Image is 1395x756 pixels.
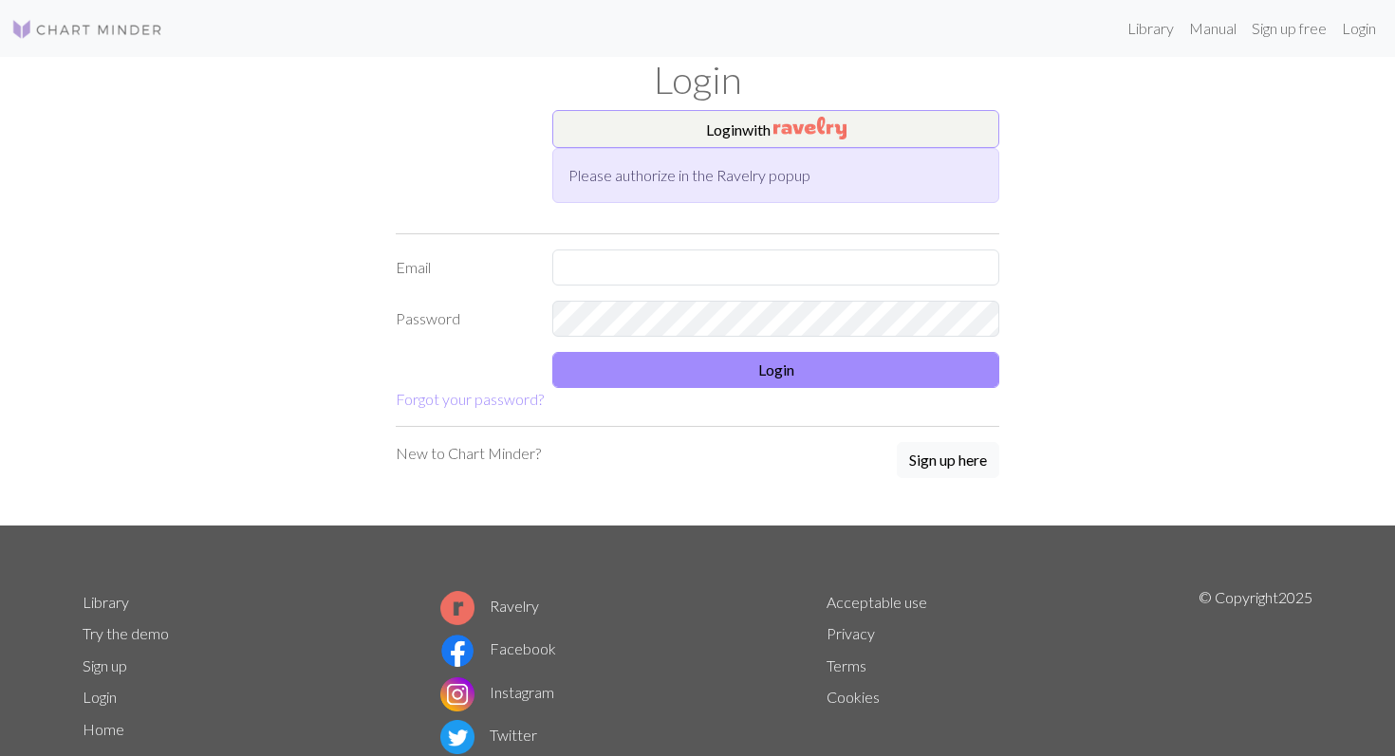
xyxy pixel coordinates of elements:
[827,688,880,706] a: Cookies
[552,110,999,148] button: Loginwith
[71,57,1324,102] h1: Login
[384,249,541,286] label: Email
[440,634,474,668] img: Facebook logo
[897,442,999,480] a: Sign up here
[1334,9,1384,47] a: Login
[396,442,541,465] p: New to Chart Minder?
[440,591,474,625] img: Ravelry logo
[897,442,999,478] button: Sign up here
[440,677,474,711] img: Instagram logo
[83,593,129,611] a: Library
[552,148,999,203] div: Please authorize in the Ravelry popup
[827,593,927,611] a: Acceptable use
[1244,9,1334,47] a: Sign up free
[83,656,127,674] a: Sign up
[827,624,875,642] a: Privacy
[827,656,866,674] a: Terms
[83,624,169,642] a: Try the demo
[440,639,556,657] a: Facebook
[773,117,846,139] img: Ravelry
[440,720,474,754] img: Twitter logo
[11,18,163,41] img: Logo
[552,352,999,388] button: Login
[440,597,539,615] a: Ravelry
[384,301,541,337] label: Password
[1181,9,1244,47] a: Manual
[83,720,124,738] a: Home
[440,683,554,701] a: Instagram
[440,726,537,744] a: Twitter
[83,688,117,706] a: Login
[1120,9,1181,47] a: Library
[396,390,544,408] a: Forgot your password?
